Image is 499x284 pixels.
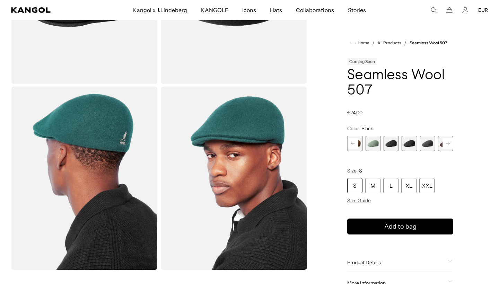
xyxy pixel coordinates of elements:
[377,41,401,45] a: All Products
[402,136,417,151] label: Black
[462,7,469,13] a: Account
[347,125,359,132] span: Color
[347,136,362,151] div: 2 of 9
[478,7,488,13] button: EUR
[401,178,417,193] div: XL
[347,58,377,65] div: Coming Soon
[420,136,435,151] div: 6 of 9
[430,7,437,13] summary: Search here
[365,178,380,193] div: M
[365,136,380,151] div: 3 of 9
[160,87,307,270] img: pine
[419,178,435,193] div: XXL
[356,41,369,45] span: Home
[384,136,399,151] div: 4 of 9
[361,125,373,132] span: Black
[347,39,453,47] nav: breadcrumbs
[347,68,453,98] h1: Seamless Wool 507
[347,168,357,174] span: Size
[365,136,380,151] label: Sage Green
[420,136,435,151] label: Dark Flannel
[350,40,369,46] a: Home
[347,259,445,266] span: Product Details
[347,136,362,151] label: Rustic Caramel
[359,168,362,174] span: S
[384,222,417,231] span: Add to bag
[347,178,362,193] div: S
[446,7,453,13] button: Cart
[438,136,453,151] div: 7 of 9
[347,109,362,116] span: €74,00
[11,87,158,270] img: pine
[347,197,371,204] span: Size Guide
[383,178,399,193] div: L
[402,136,417,151] div: 5 of 9
[438,136,453,151] label: Espresso
[410,41,447,45] a: Seamless Wool 507
[401,39,406,47] li: /
[369,39,375,47] li: /
[384,136,399,151] label: Black/Gold
[11,7,88,13] a: Kangol
[347,219,453,234] button: Add to bag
